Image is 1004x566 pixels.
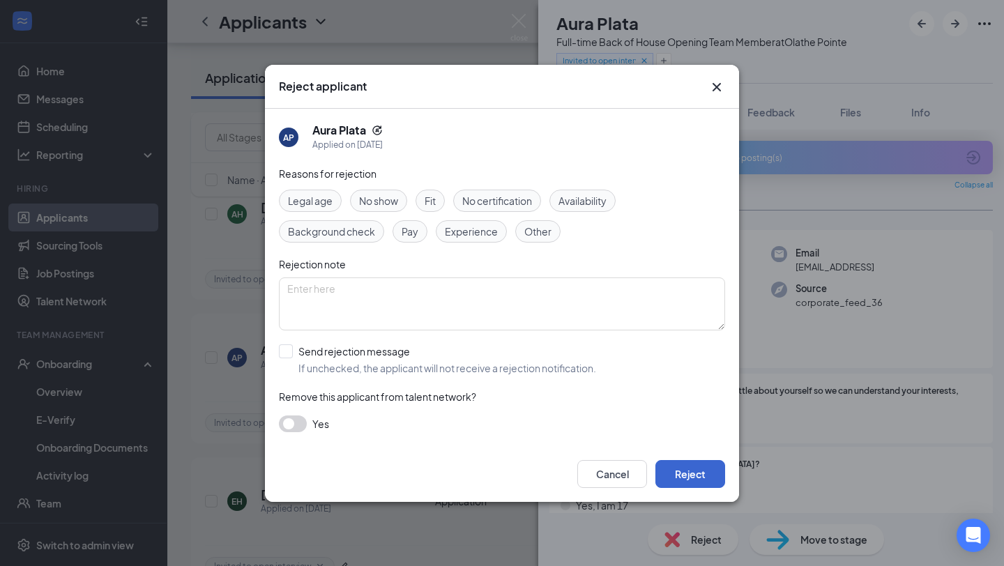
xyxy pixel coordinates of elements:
[288,224,375,239] span: Background check
[288,193,333,208] span: Legal age
[312,138,383,152] div: Applied on [DATE]
[957,519,990,552] div: Open Intercom Messenger
[312,415,329,432] span: Yes
[279,167,376,180] span: Reasons for rejection
[462,193,532,208] span: No certification
[577,460,647,488] button: Cancel
[558,193,607,208] span: Availability
[708,79,725,95] button: Close
[524,224,552,239] span: Other
[283,131,294,143] div: AP
[279,258,346,270] span: Rejection note
[708,79,725,95] svg: Cross
[279,79,367,94] h3: Reject applicant
[359,193,398,208] span: No show
[445,224,498,239] span: Experience
[402,224,418,239] span: Pay
[279,390,476,403] span: Remove this applicant from talent network?
[655,460,725,488] button: Reject
[425,193,436,208] span: Fit
[312,123,366,138] h5: Aura Plata
[372,125,383,136] svg: Reapply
